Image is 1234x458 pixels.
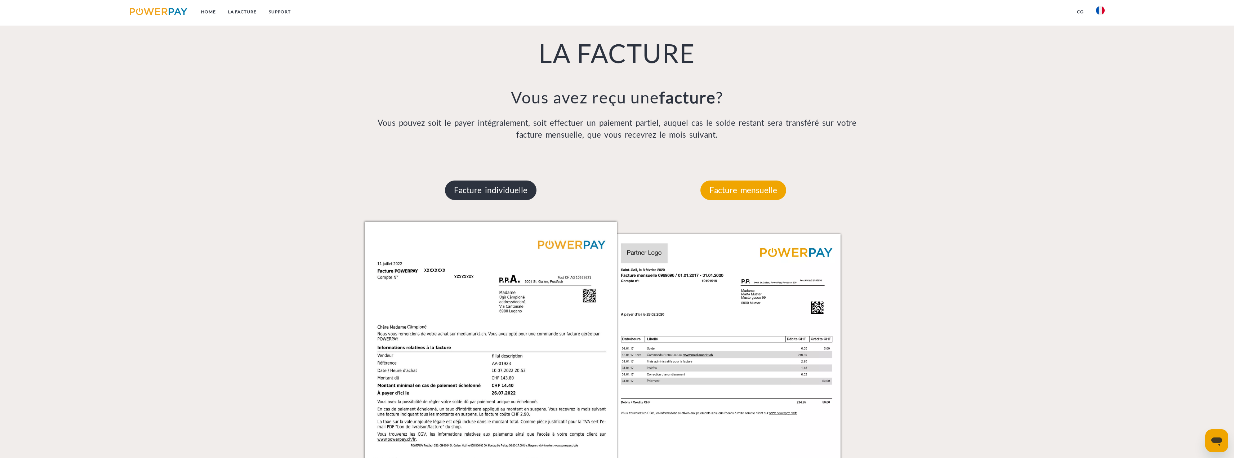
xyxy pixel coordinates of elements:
[263,5,297,18] a: Support
[222,5,263,18] a: LA FACTURE
[1071,5,1090,18] a: CG
[365,87,870,107] h3: Vous avez reçu une ?
[1205,429,1228,452] iframe: Bouton de lancement de la fenêtre de messagerie
[195,5,222,18] a: Home
[445,181,536,200] p: Facture individuelle
[700,181,786,200] p: Facture mensuelle
[365,117,870,141] p: Vous pouvez soit le payer intégralement, soit effectuer un paiement partiel, auquel cas le solde ...
[365,37,870,69] h1: LA FACTURE
[659,88,716,107] b: facture
[130,8,188,15] img: logo-powerpay.svg
[1096,6,1105,15] img: fr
